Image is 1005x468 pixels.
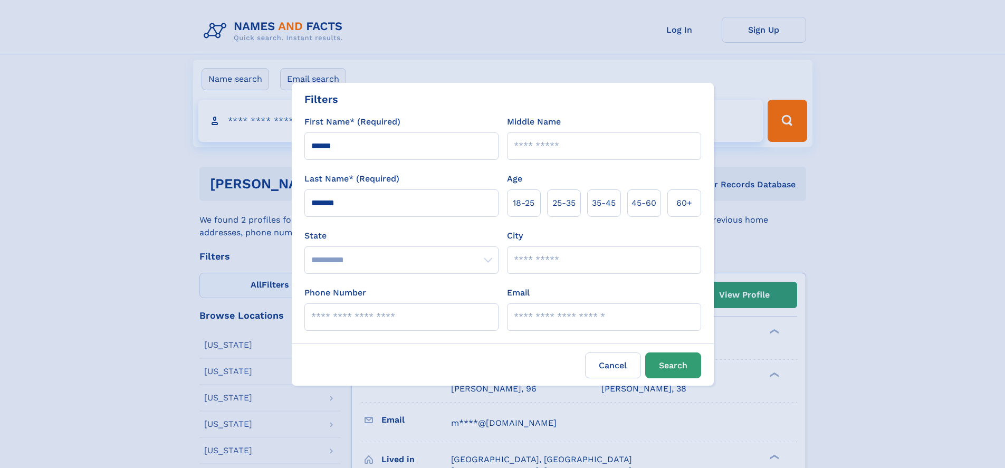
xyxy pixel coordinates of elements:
[645,352,701,378] button: Search
[304,116,400,128] label: First Name* (Required)
[592,197,616,209] span: 35‑45
[304,286,366,299] label: Phone Number
[676,197,692,209] span: 60+
[304,173,399,185] label: Last Name* (Required)
[507,230,523,242] label: City
[507,116,561,128] label: Middle Name
[304,230,499,242] label: State
[507,173,522,185] label: Age
[513,197,534,209] span: 18‑25
[507,286,530,299] label: Email
[552,197,576,209] span: 25‑35
[585,352,641,378] label: Cancel
[631,197,656,209] span: 45‑60
[304,91,338,107] div: Filters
